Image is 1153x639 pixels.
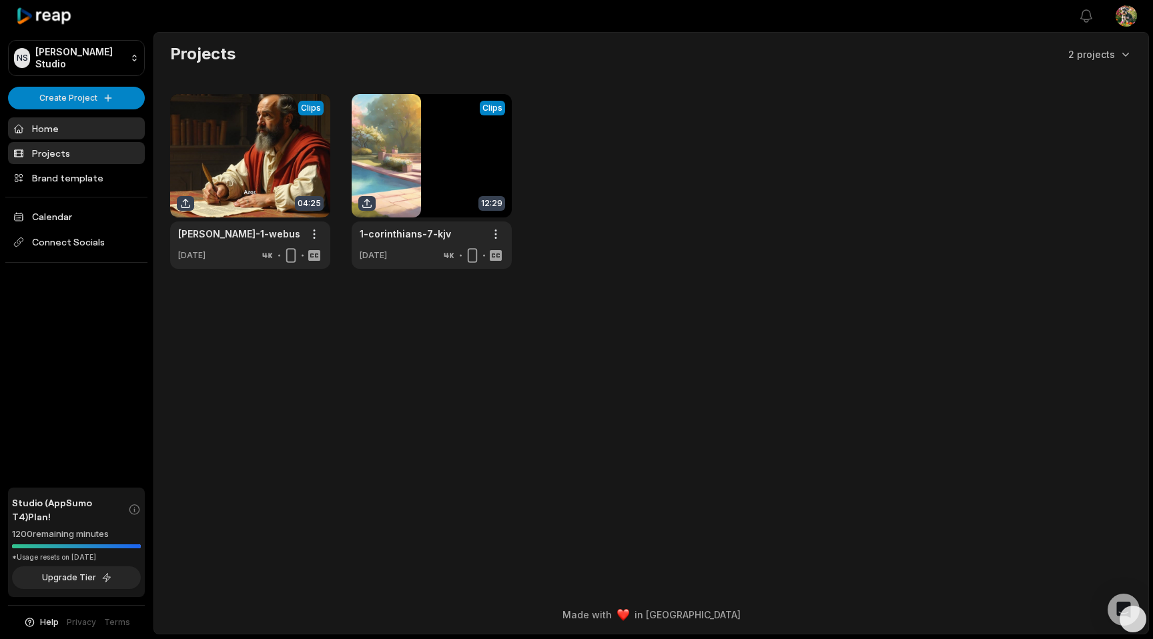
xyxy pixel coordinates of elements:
button: Help [23,616,59,628]
div: NS [14,48,30,68]
a: Projects [8,142,145,164]
h2: Projects [170,43,236,65]
a: 1-corinthians-7-kjv [360,227,451,241]
a: [PERSON_NAME]-1-webus [178,227,300,241]
div: Made with in [GEOGRAPHIC_DATA] [166,608,1136,622]
img: heart emoji [617,609,629,621]
div: Open Intercom Messenger [1108,594,1140,626]
p: [PERSON_NAME] Studio [35,46,125,70]
span: Studio (AppSumo T4) Plan! [12,496,128,524]
a: Home [8,117,145,139]
div: 1200 remaining minutes [12,528,141,541]
a: Brand template [8,167,145,189]
div: *Usage resets on [DATE] [12,552,141,562]
button: 2 projects [1068,47,1132,61]
button: Upgrade Tier [12,566,141,589]
span: Connect Socials [8,230,145,254]
a: Calendar [8,205,145,227]
button: Create Project [8,87,145,109]
span: Help [40,616,59,628]
a: Terms [104,616,130,628]
a: Privacy [67,616,96,628]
